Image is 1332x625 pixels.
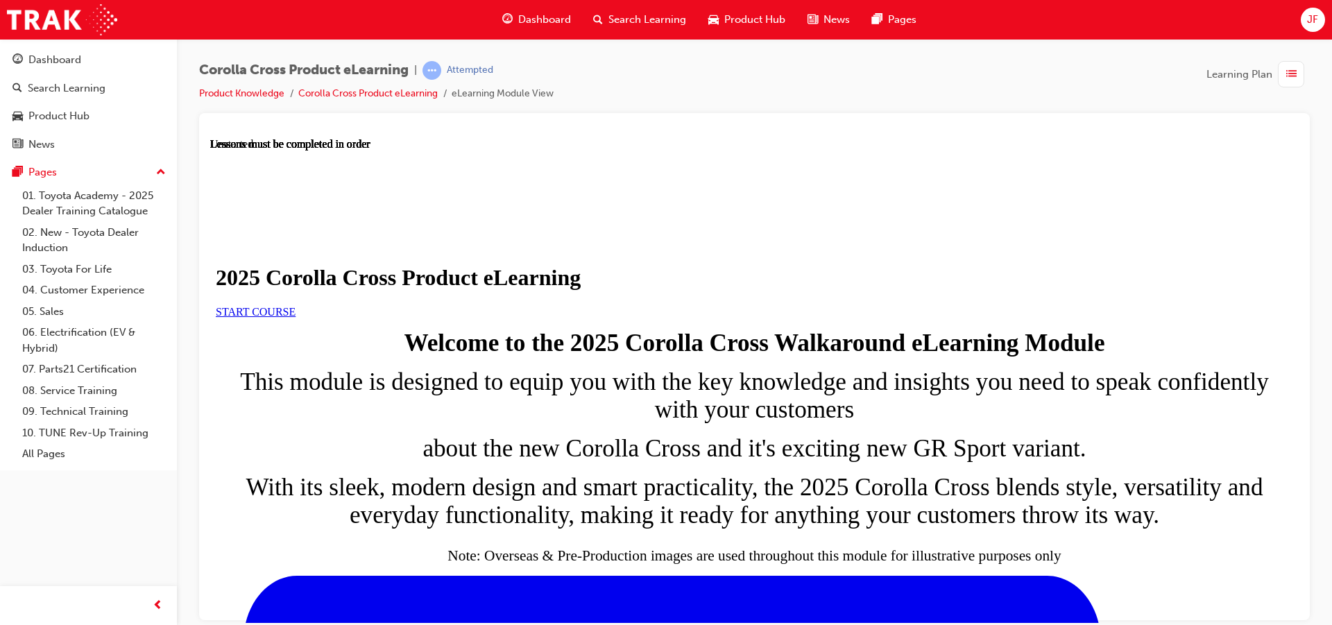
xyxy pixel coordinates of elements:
span: News [823,12,850,28]
a: News [6,132,171,157]
div: Dashboard [28,52,81,68]
span: Pages [888,12,916,28]
a: 07. Parts21 Certification [17,359,171,380]
span: learningRecordVerb_ATTEMPT-icon [422,61,441,80]
span: news-icon [12,139,23,151]
span: | [414,62,417,78]
span: Product Hub [724,12,785,28]
a: 03. Toyota For Life [17,259,171,280]
a: car-iconProduct Hub [697,6,796,34]
span: list-icon [1286,66,1297,83]
h1: 2025 Corolla Cross Product eLearning [6,127,1083,153]
a: pages-iconPages [861,6,928,34]
a: 09. Technical Training [17,401,171,422]
span: guage-icon [12,54,23,67]
div: Pages [28,164,57,180]
button: Pages [6,160,171,185]
span: JF [1307,12,1318,28]
a: 06. Electrification (EV & Hybrid) [17,322,171,359]
a: guage-iconDashboard [491,6,582,34]
a: news-iconNews [796,6,861,34]
span: car-icon [708,11,719,28]
sub: Note: Overseas & Pre-Production images are used throughout this module for illustrative purposes ... [237,409,851,426]
span: search-icon [12,83,22,95]
a: Product Hub [6,103,171,129]
a: Dashboard [6,47,171,73]
span: about the new Corolla Cross and it's exciting new GR Sport variant. [212,297,876,324]
a: 10. TUNE Rev-Up Training [17,422,171,444]
strong: Welcome to the 2025 Corolla Cross Walkaround eLearning Module [194,191,894,219]
div: Search Learning [28,80,105,96]
a: START COURSE [6,168,85,180]
a: 04. Customer Experience [17,280,171,301]
a: search-iconSearch Learning [582,6,697,34]
button: DashboardSearch LearningProduct HubNews [6,44,171,160]
a: All Pages [17,443,171,465]
span: search-icon [593,11,603,28]
a: 01. Toyota Academy - 2025 Dealer Training Catalogue [17,185,171,222]
a: 08. Service Training [17,380,171,402]
button: JF [1301,8,1325,32]
span: Corolla Cross Product eLearning [199,62,409,78]
span: pages-icon [12,166,23,179]
a: Product Knowledge [199,87,284,99]
div: Attempted [447,64,493,77]
div: Product Hub [28,108,89,124]
a: Search Learning [6,76,171,101]
a: 02. New - Toyota Dealer Induction [17,222,171,259]
button: Learning Plan [1206,61,1310,87]
a: Corolla Cross Product eLearning [298,87,438,99]
span: With its sleek, modern design and smart practicality, the 2025 Corolla Cross blends style, versat... [35,336,1052,391]
span: up-icon [156,164,166,182]
span: This module is designed to equip you with the key knowledge and insights you need to speak confid... [30,230,1059,285]
span: news-icon [808,11,818,28]
span: car-icon [12,110,23,123]
span: pages-icon [872,11,882,28]
img: Trak [7,4,117,35]
span: Search Learning [608,12,686,28]
span: Learning Plan [1206,67,1272,83]
span: Dashboard [518,12,571,28]
span: guage-icon [502,11,513,28]
span: prev-icon [153,597,163,615]
div: News [28,137,55,153]
li: eLearning Module View [452,86,554,102]
a: 05. Sales [17,301,171,323]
